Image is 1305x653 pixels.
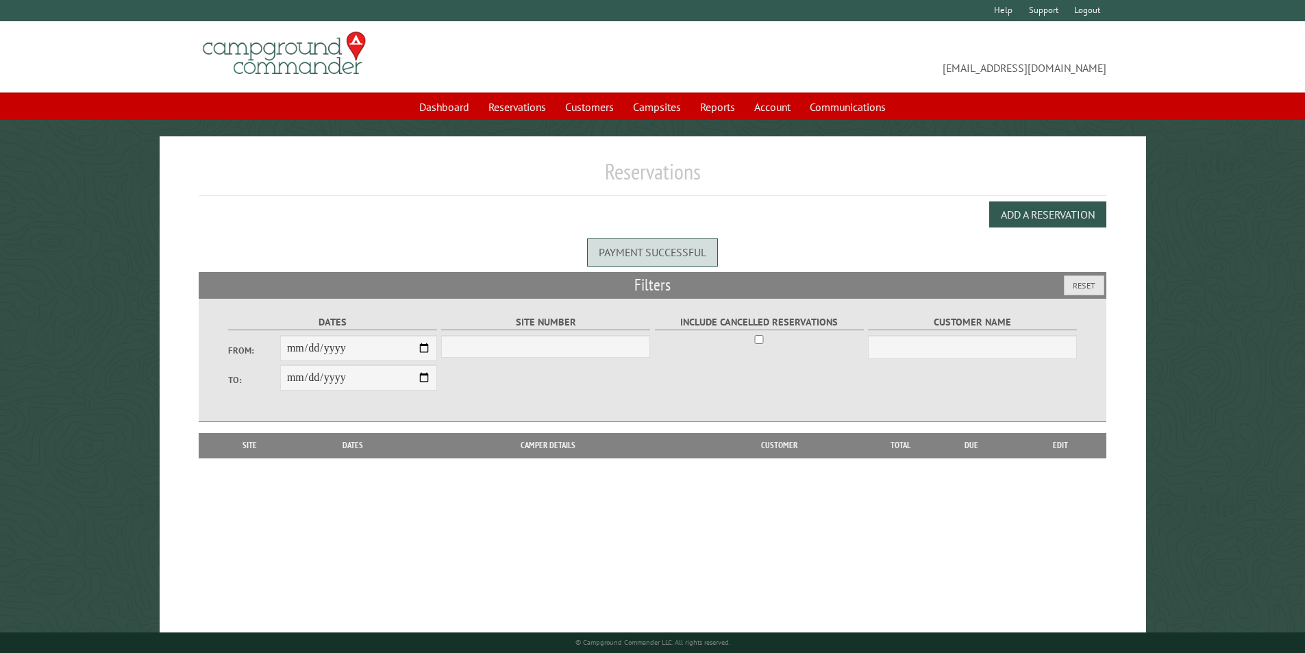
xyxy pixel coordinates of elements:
button: Add a Reservation [989,201,1106,227]
img: Campground Commander [199,27,370,80]
button: Reset [1064,275,1104,295]
th: Customer [684,433,873,458]
div: Payment successful [587,238,718,266]
th: Total [873,433,928,458]
a: Communications [801,94,894,120]
h1: Reservations [199,158,1107,196]
th: Camper Details [412,433,684,458]
label: Dates [228,315,437,330]
label: Customer Name [868,315,1077,330]
th: Site [206,433,295,458]
a: Reservations [480,94,554,120]
label: Include Cancelled Reservations [655,315,864,330]
a: Account [746,94,799,120]
label: Site Number [441,315,650,330]
label: To: [228,373,280,386]
th: Dates [295,433,412,458]
label: From: [228,344,280,357]
a: Customers [557,94,622,120]
span: [EMAIL_ADDRESS][DOMAIN_NAME] [653,38,1107,76]
th: Edit [1015,433,1107,458]
a: Campsites [625,94,689,120]
th: Due [928,433,1015,458]
a: Reports [692,94,743,120]
small: © Campground Commander LLC. All rights reserved. [575,638,730,647]
h2: Filters [199,272,1107,298]
a: Dashboard [411,94,477,120]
